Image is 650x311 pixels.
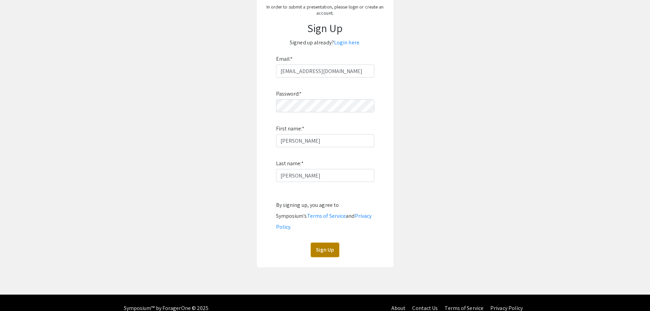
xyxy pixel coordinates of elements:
label: Email: [276,54,293,65]
label: Last name: [276,158,304,169]
label: Password: [276,88,302,99]
button: Sign Up [311,243,339,257]
p: Signed up already? [264,37,387,48]
div: By signing up, you agree to Symposium’s and . [276,200,374,232]
iframe: Chat [5,280,29,306]
a: Terms of Service [307,212,346,220]
h1: Sign Up [264,22,387,34]
a: Login here. [334,39,360,46]
p: In order to submit a presentation, please login or create an account. [264,4,387,16]
label: First name: [276,123,304,134]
